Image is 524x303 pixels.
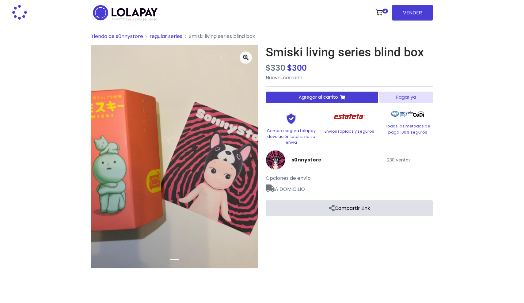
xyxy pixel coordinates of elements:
[387,157,411,163] small: 230 ventas
[299,94,338,100] span: Agregar al carrito
[276,113,306,124] img: Shield
[413,108,424,120] img: Codi Logo
[324,128,375,134] p: Envíos rápidos y seguros
[91,3,159,22] img: logo
[382,9,388,13] span: 4
[112,18,126,21] span: POWERED BY
[266,74,433,81] p: Nuevo, cerrado
[392,5,433,21] a: VENDER
[91,33,433,45] nav: breadcrumb
[189,33,255,40] span: Smiski living series blind box
[266,62,433,74] div: $
[266,62,285,74] s: $
[291,156,321,164] a: s0nnystore
[112,17,157,22] span: TRENDIER
[292,62,307,74] span: 300
[373,3,389,22] a: 4
[266,45,433,60] h1: Smiski living series blind box
[266,62,287,74] span: Producto en oferta
[266,92,378,103] button: Agregar al carrito
[382,123,433,135] p: Todos los métodos de pago 100% seguros
[91,33,143,40] a: Tienda de s0nnystore
[329,108,370,125] img: Estafeta Logo
[379,92,433,103] button: Pagar ya
[266,175,312,182] span: Opciones de envío:
[126,16,134,23] span: GO
[266,150,285,170] img: s0nnystore
[271,62,285,74] span: 330
[266,128,317,146] p: Compra segura Lolapay devolución total si no se envía
[391,108,413,120] img: Mercado Pago Logo
[150,33,182,40] a: regular series
[91,45,258,268] img: medium_1732242141925.jpeg
[266,182,433,193] span: A DOMICILIO
[266,200,433,216] a: Compartir Link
